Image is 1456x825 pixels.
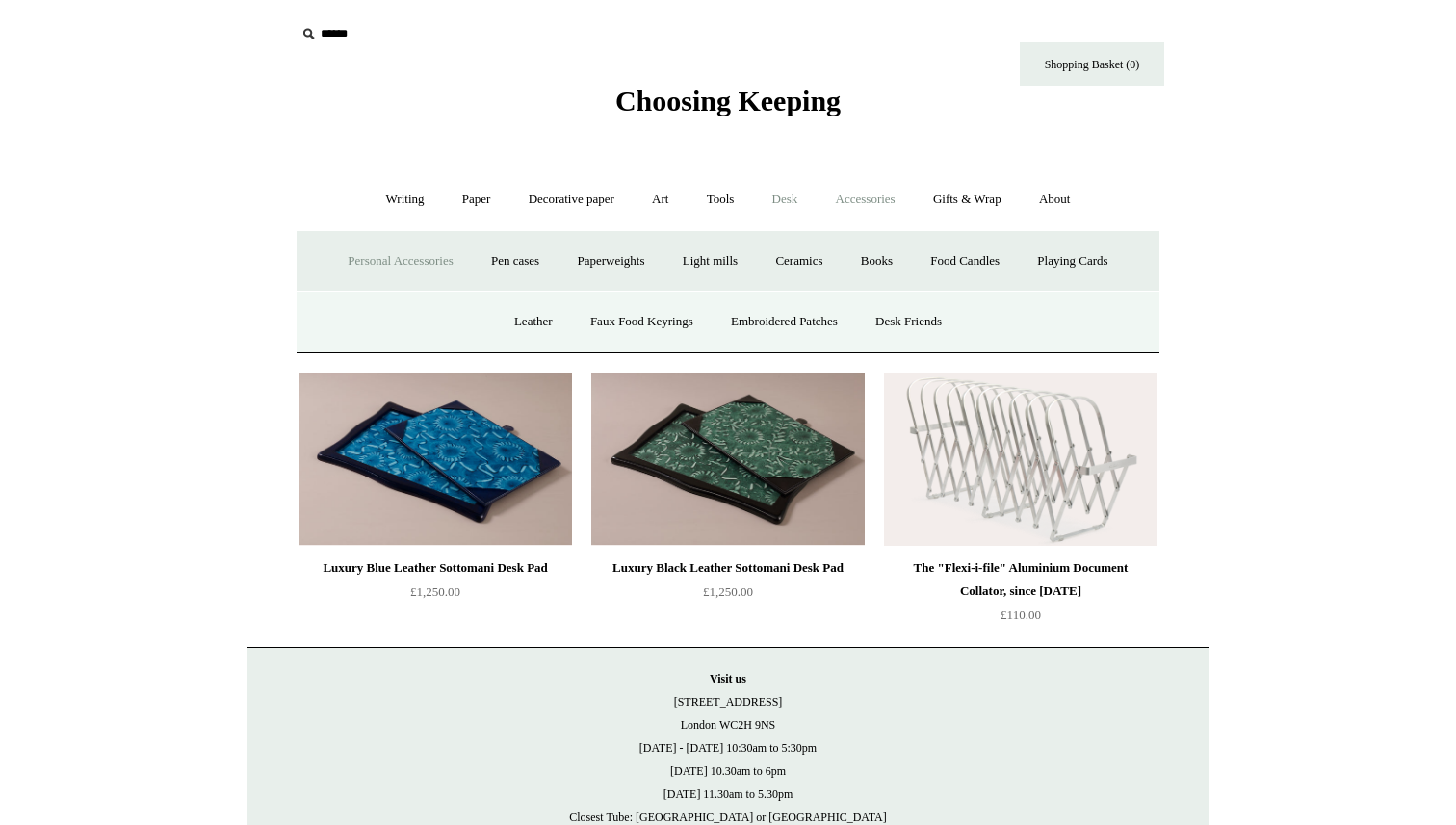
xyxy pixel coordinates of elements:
[615,100,841,114] a: Choosing Keeping
[1022,174,1088,225] a: About
[497,296,570,348] a: Leather
[303,556,567,580] div: Luxury Blue Leather Sottomani Desk Pad
[755,174,816,225] a: Desk
[858,296,959,348] a: Desk Friends
[615,85,841,116] span: Choosing Keeping
[819,174,913,225] a: Accessories
[299,373,572,546] img: Luxury Blue Leather Sottomani Desk Pad
[665,236,755,287] a: Light mills
[703,584,753,599] span: £1,250.00
[916,174,1019,225] a: Gifts & Wrap
[635,174,686,225] a: Art
[299,556,572,635] a: Luxury Blue Leather Sottomani Desk Pad £1,250.00
[369,174,442,225] a: Writing
[591,373,865,546] img: Luxury Black Leather Sottomani Desk Pad
[591,556,865,635] a: Luxury Black Leather Sottomani Desk Pad £1,250.00
[299,373,572,546] a: Luxury Blue Leather Sottomani Desk Pad Luxury Blue Leather Sottomani Desk Pad
[573,296,711,348] a: Faux Food Keyrings
[511,174,632,225] a: Decorative paper
[884,373,1157,546] img: The "Flexi-i-file" Aluminium Document Collator, since 1941
[710,672,746,685] strong: Visit us
[889,556,1153,603] div: The "Flexi-i-file" Aluminium Document Collator, since [DATE]
[596,556,860,580] div: Luxury Black Leather Sottomani Desk Pad
[330,236,470,287] a: Personal Accessories
[1020,42,1164,86] a: Shopping Basket (0)
[913,236,1017,287] a: Food Candles
[559,236,662,287] a: Paperweights
[884,556,1157,635] a: The "Flexi-i-file" Aluminium Document Collator, since [DATE] £110.00
[1020,236,1125,287] a: Playing Cards
[445,174,508,225] a: Paper
[1001,607,1041,622] span: £110.00
[884,373,1157,546] a: The "Flexi-i-file" Aluminium Document Collator, since 1941 The "Flexi-i-file" Aluminium Document ...
[410,584,460,599] span: £1,250.00
[591,373,865,546] a: Luxury Black Leather Sottomani Desk Pad Luxury Black Leather Sottomani Desk Pad
[758,236,840,287] a: Ceramics
[714,296,855,348] a: Embroidered Patches
[689,174,752,225] a: Tools
[474,236,557,287] a: Pen cases
[844,236,910,287] a: Books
